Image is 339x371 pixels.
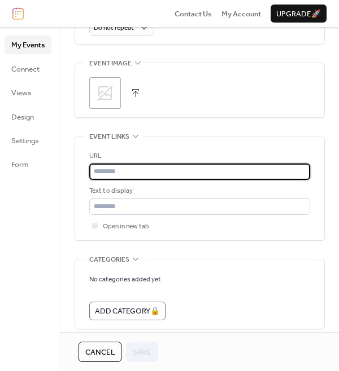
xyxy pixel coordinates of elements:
a: Contact Us [175,8,212,19]
span: Connect [11,64,40,75]
a: Form [5,155,51,173]
span: My Events [11,39,45,51]
span: Categories [89,254,129,266]
span: Settings [11,135,38,147]
span: My Account [221,8,261,20]
span: Event image [89,58,132,69]
span: Cancel [85,347,115,358]
span: Design [11,112,34,123]
span: Form [11,159,29,170]
button: Upgrade🚀 [271,5,327,23]
span: Upgrade 🚀 [276,8,321,20]
span: Do not repeat [94,21,134,34]
span: Event links [89,131,129,143]
span: No categories added yet. [89,274,163,285]
div: ; [89,77,121,109]
div: Text to display [89,185,308,197]
div: URL [89,151,308,162]
span: Views [11,87,31,99]
a: Design [5,108,51,126]
button: Cancel [79,342,121,362]
span: Contact Us [175,8,212,20]
span: Open in new tab [103,221,149,232]
a: Connect [5,60,51,78]
a: My Account [221,8,261,19]
img: logo [12,7,24,20]
a: Settings [5,131,51,149]
a: Views [5,83,51,101]
a: My Events [5,36,51,54]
